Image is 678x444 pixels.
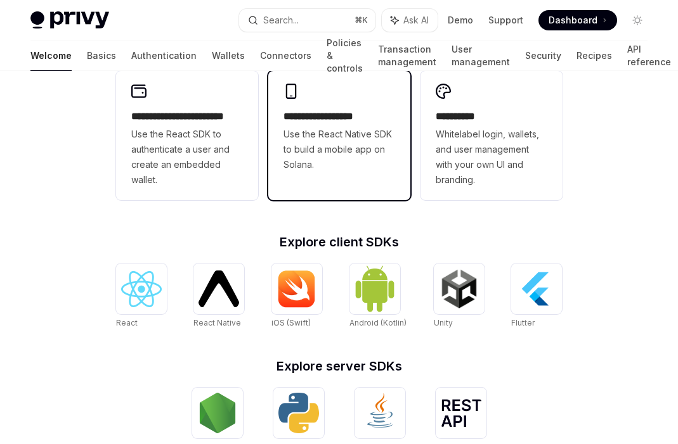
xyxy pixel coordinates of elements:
[199,270,239,307] img: React Native
[378,41,436,71] a: Transaction management
[420,71,563,200] a: **** *****Whitelabel login, wallets, and user management with your own UI and branding.
[278,393,319,433] img: Python
[577,41,612,71] a: Recipes
[516,269,557,309] img: Flutter
[239,9,375,32] button: Search...⌘K
[436,127,547,187] span: Whitelabel login, wallets, and user management with your own UI and branding.
[355,15,368,25] span: ⌘ K
[627,10,648,30] button: Toggle dark mode
[30,41,72,71] a: Welcome
[30,11,109,29] img: light logo
[439,269,479,309] img: Unity
[434,263,485,329] a: UnityUnity
[116,263,167,329] a: ReactReact
[627,41,671,71] a: API reference
[382,9,438,32] button: Ask AI
[260,41,311,71] a: Connectors
[116,318,138,327] span: React
[360,393,400,433] img: Java
[193,263,244,329] a: React NativeReact Native
[284,127,395,172] span: Use the React Native SDK to build a mobile app on Solana.
[441,399,481,427] img: REST API
[263,13,299,28] div: Search...
[511,318,535,327] span: Flutter
[327,41,363,71] a: Policies & controls
[355,265,395,312] img: Android (Kotlin)
[549,14,597,27] span: Dashboard
[268,71,410,200] a: **** **** **** ***Use the React Native SDK to build a mobile app on Solana.
[434,318,453,327] span: Unity
[116,236,563,248] h2: Explore client SDKs
[193,318,241,327] span: React Native
[271,318,311,327] span: iOS (Swift)
[403,14,429,27] span: Ask AI
[525,41,561,71] a: Security
[197,393,238,433] img: NodeJS
[452,41,510,71] a: User management
[87,41,116,71] a: Basics
[121,271,162,307] img: React
[488,14,523,27] a: Support
[448,14,473,27] a: Demo
[538,10,617,30] a: Dashboard
[511,263,562,329] a: FlutterFlutter
[349,263,407,329] a: Android (Kotlin)Android (Kotlin)
[212,41,245,71] a: Wallets
[277,270,317,308] img: iOS (Swift)
[349,318,407,327] span: Android (Kotlin)
[131,127,243,187] span: Use the React SDK to authenticate a user and create an embedded wallet.
[131,41,197,71] a: Authentication
[116,360,563,372] h2: Explore server SDKs
[271,263,322,329] a: iOS (Swift)iOS (Swift)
